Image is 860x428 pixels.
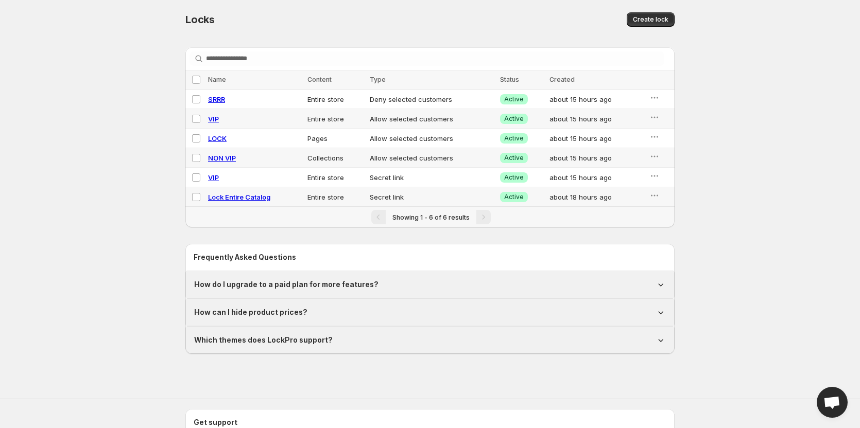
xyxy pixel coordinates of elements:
a: NON VIP [208,154,236,162]
h1: How do I upgrade to a paid plan for more features? [194,279,379,290]
span: Active [504,154,524,162]
span: Status [500,76,519,83]
span: Locks [185,13,215,26]
h2: Frequently Asked Questions [194,252,666,262]
td: Allow selected customers [367,148,497,168]
td: about 15 hours ago [546,148,646,168]
span: Active [504,134,524,142]
td: about 15 hours ago [546,109,646,129]
span: Create lock [633,15,668,24]
a: SRRR [208,95,225,103]
span: Name [208,76,226,83]
span: Showing 1 - 6 of 6 results [392,213,470,221]
td: Entire store [304,168,367,187]
h1: Which themes does LockPro support? [194,335,333,345]
span: Created [549,76,575,83]
td: about 15 hours ago [546,90,646,109]
a: VIP [208,173,219,182]
a: Lock Entire Catalog [208,193,270,201]
td: Collections [304,148,367,168]
a: VIP [208,115,219,123]
a: Open chat [817,387,848,418]
span: Active [504,173,524,182]
span: Content [307,76,332,83]
span: Active [504,193,524,201]
span: Type [370,76,386,83]
td: Deny selected customers [367,90,497,109]
td: Allow selected customers [367,109,497,129]
nav: Pagination [185,206,675,227]
td: Secret link [367,187,497,207]
td: about 15 hours ago [546,168,646,187]
button: Create lock [627,12,675,27]
td: Entire store [304,187,367,207]
td: Secret link [367,168,497,187]
td: Allow selected customers [367,129,497,148]
td: Pages [304,129,367,148]
td: about 15 hours ago [546,129,646,148]
td: about 18 hours ago [546,187,646,207]
a: LOCK [208,134,227,142]
td: Entire store [304,90,367,109]
h2: Get support [194,417,666,427]
span: Active [504,115,524,123]
h1: How can I hide product prices? [194,307,307,317]
span: Active [504,95,524,103]
td: Entire store [304,109,367,129]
